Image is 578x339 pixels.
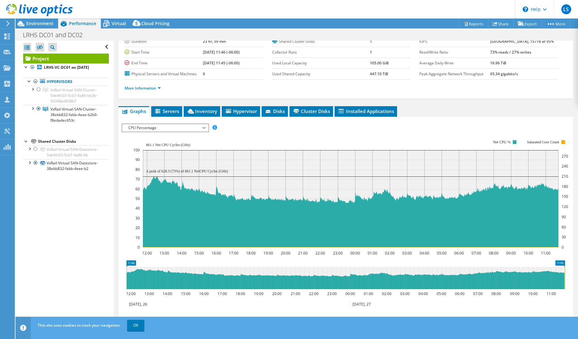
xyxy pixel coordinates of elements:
[125,60,203,66] label: End Time
[506,250,516,256] text: 09:00
[263,250,273,256] text: 19:00
[199,291,209,296] text: 16:00
[459,19,488,28] a: Reports
[177,250,186,256] text: 14:00
[23,54,109,63] a: Project
[23,86,109,105] a: VxRail-Virtual-SAN-Cluster-5de4fc03-5cb7-4a86-bb3b-54348ed658b7
[513,19,542,28] a: Export
[528,291,538,296] text: 10:00
[400,291,410,296] text: 03:00
[490,39,554,44] b: [GEOGRAPHIC_DATA], 15718 at 95%
[293,108,330,114] span: Cluster Disks
[454,250,464,256] text: 06:00
[160,250,169,256] text: 13:00
[135,157,140,162] text: 90
[142,250,152,256] text: 12:00
[561,4,571,14] span: LS
[488,19,513,28] a: Share
[229,250,238,256] text: 17:00
[345,291,355,296] text: 00:00
[490,50,531,55] b: 73% reads / 27% writes
[370,71,388,76] b: 447.10 TiB
[562,154,568,159] text: 270
[562,245,564,250] text: 0
[281,250,290,256] text: 20:00
[125,49,203,55] label: Start Time
[135,206,140,211] text: 40
[217,291,227,296] text: 17:00
[135,215,140,221] text: 30
[23,105,109,124] a: VxRail-Virtual-SAN-Cluster-38ebb832-fabb-4eee-b2b9-f8edadec453c
[541,250,550,256] text: 11:00
[562,163,568,169] text: 240
[135,167,140,172] text: 80
[418,291,428,296] text: 04:00
[272,49,370,55] label: Collector Runs
[523,7,528,12] svg: \n
[69,20,96,26] span: Performance
[437,250,447,256] text: 05:00
[327,291,337,296] text: 23:00
[26,20,54,26] span: Environment
[203,39,226,44] b: 23 hr, 59 min
[562,204,568,209] text: 120
[455,291,465,296] text: 06:00
[125,38,203,45] label: Duration
[490,71,518,76] b: 65.34 gigabits/s
[38,323,121,328] span: This site uses cookies to track your navigation.
[493,140,511,144] text: Net CPU %
[489,250,499,256] text: 08:00
[272,291,282,296] text: 20:00
[562,184,568,189] text: 180
[141,20,169,26] span: Cloud Pricing
[370,60,389,66] b: 105.00 GiB
[122,108,146,114] span: Graphs
[368,250,377,256] text: 01:00
[272,71,370,77] label: Used Shared Capacity
[127,320,144,331] a: OK
[265,108,285,114] span: Disks
[419,71,490,77] label: Peak Aggregate Network Throughput
[236,291,245,296] text: 18:00
[135,225,140,230] text: 20
[333,250,343,256] text: 23:00
[203,60,240,66] b: [DATE] 11:45 (-06:00)
[194,250,204,256] text: 15:00
[291,291,300,296] text: 21:00
[146,143,190,147] text: 861.1 Net CPU Cycles (GHz)
[382,291,392,296] text: 02:00
[203,50,240,55] b: [DATE] 11:46 (-06:00)
[154,108,179,114] span: Servers
[135,176,140,182] text: 70
[125,124,205,132] span: CPU Percentage
[20,32,92,38] h1: LRHS DC01 and DC02
[338,108,394,114] span: Installed Applications
[510,291,520,296] text: 09:00
[246,250,256,256] text: 18:00
[254,291,263,296] text: 19:00
[473,291,483,296] text: 07:00
[135,186,140,192] text: 60
[44,65,89,70] b: LRHS-VC-DC01 on [DATE]
[370,39,372,44] b: 1
[187,108,217,114] span: Inventory
[524,250,533,256] text: 10:00
[146,169,228,173] text: A peak of 628.3 (73%) of 861.1 NetCPU Cycles (GHz)
[135,196,140,201] text: 50
[562,194,568,199] text: 150
[203,71,205,76] b: 6
[298,250,308,256] text: 21:00
[419,60,490,66] label: Average Daily Write
[272,60,370,66] label: Used Local Capacity
[402,250,412,256] text: 03:00
[490,60,506,66] b: 16.96 TiB
[385,250,395,256] text: 02:00
[112,20,126,26] span: Virtual
[419,49,490,55] label: Read/Write Ratio
[133,147,140,153] text: 100
[420,250,429,256] text: 04:00
[546,291,556,296] text: 11:00
[50,106,98,123] span: VxRail-Virtual-SAN-Cluster-38ebb832-fabb-4eee-b2b9-f8edadec453c
[181,291,191,296] text: 15:00
[23,145,109,159] a: VxRail-Virtual-SAN-Datastore-5de4fc03-5cb7-4a86-bb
